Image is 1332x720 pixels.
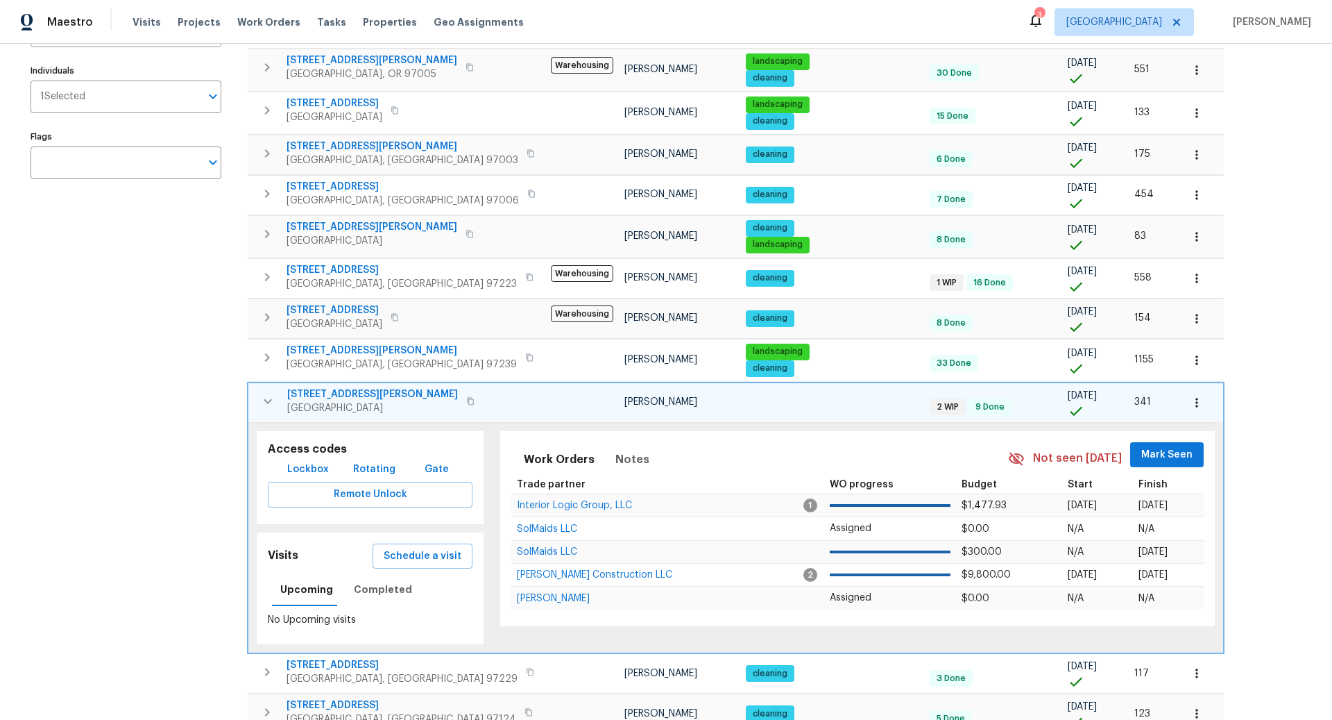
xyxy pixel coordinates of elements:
[517,594,590,603] a: [PERSON_NAME]
[1134,355,1154,365] span: 1155
[353,461,395,478] span: Rotating
[1068,225,1097,235] span: [DATE]
[624,231,697,241] span: [PERSON_NAME]
[747,668,793,680] span: cleaning
[931,67,977,79] span: 30 Done
[624,108,697,117] span: [PERSON_NAME]
[1141,446,1193,464] span: Mark Seen
[287,140,518,153] span: [STREET_ADDRESS][PERSON_NAME]
[931,194,971,206] span: 7 Done
[1068,101,1097,111] span: [DATE]
[268,482,472,508] button: Remote Unlock
[931,153,971,165] span: 6 Done
[615,450,649,469] span: Notes
[747,708,793,720] span: cleaning
[551,305,613,322] span: Warehousing
[40,91,85,103] span: 1 Selected
[747,99,808,110] span: landscaping
[624,273,697,283] span: [PERSON_NAME]
[1138,547,1168,557] span: [DATE]
[970,401,1010,413] span: 9 Done
[287,658,518,672] span: [STREET_ADDRESS]
[1068,391,1097,401] span: [DATE]
[1033,451,1122,467] span: Not seen [DATE]
[931,317,971,329] span: 8 Done
[268,442,472,457] h5: Access codes
[363,15,417,29] span: Properties
[420,461,454,478] span: Gate
[747,312,793,324] span: cleaning
[1068,58,1097,68] span: [DATE]
[968,277,1011,289] span: 16 Done
[279,486,461,503] span: Remote Unlock
[931,673,971,685] span: 3 Done
[747,149,793,160] span: cleaning
[287,234,457,248] span: [GEOGRAPHIC_DATA]
[287,263,517,277] span: [STREET_ADDRESS]
[747,362,793,374] span: cleaning
[287,67,457,81] span: [GEOGRAPHIC_DATA], OR 97005
[287,220,457,234] span: [STREET_ADDRESS][PERSON_NAME]
[287,153,518,167] span: [GEOGRAPHIC_DATA], [GEOGRAPHIC_DATA] 97003
[1134,273,1152,283] span: 558
[747,222,793,234] span: cleaning
[517,547,577,557] span: SolMaids LLC
[1068,349,1097,358] span: [DATE]
[624,65,697,74] span: [PERSON_NAME]
[287,401,458,415] span: [GEOGRAPHIC_DATA]
[747,72,793,84] span: cleaning
[1068,307,1097,317] span: [DATE]
[287,387,458,401] span: [STREET_ADDRESS][PERSON_NAME]
[931,277,962,289] span: 1 WIP
[962,547,1002,557] span: $300.00
[1068,662,1097,671] span: [DATE]
[287,277,517,291] span: [GEOGRAPHIC_DATA], [GEOGRAPHIC_DATA] 97223
[517,570,672,580] span: [PERSON_NAME] Construction LLC
[1130,442,1204,468] button: Mark Seen
[1068,702,1097,712] span: [DATE]
[287,344,517,358] span: [STREET_ADDRESS][PERSON_NAME]
[931,358,977,369] span: 33 Done
[803,499,817,512] span: 1
[624,190,697,199] span: [PERSON_NAME]
[747,56,808,67] span: landscaping
[931,401,964,413] span: 2 WIP
[354,581,412,598] span: Completed
[1068,183,1097,193] span: [DATE]
[747,346,808,358] span: landscaping
[1134,108,1150,117] span: 133
[517,501,632,510] span: Interior Logic Group, LLC
[1134,669,1149,678] span: 117
[747,189,793,201] span: cleaning
[517,548,577,556] a: SolMaids LLC
[517,524,577,534] span: SolMaids LLC
[1134,149,1150,159] span: 175
[434,15,524,29] span: Geo Assignments
[962,524,989,534] span: $0.00
[624,355,697,365] span: [PERSON_NAME]
[268,549,298,563] h5: Visits
[287,97,382,110] span: [STREET_ADDRESS]
[348,457,401,483] button: Rotating
[287,303,382,317] span: [STREET_ADDRESS]
[203,87,223,106] button: Open
[1066,15,1162,29] span: [GEOGRAPHIC_DATA]
[1138,501,1168,510] span: [DATE]
[178,15,221,29] span: Projects
[517,480,586,489] span: Trade partner
[317,17,346,27] span: Tasks
[803,568,817,582] span: 2
[287,194,519,208] span: [GEOGRAPHIC_DATA], [GEOGRAPHIC_DATA] 97006
[624,397,697,407] span: [PERSON_NAME]
[287,317,382,331] span: [GEOGRAPHIC_DATA]
[524,450,595,469] span: Work Orders
[517,525,577,533] a: SolMaids LLC
[747,239,808,251] span: landscaping
[1134,65,1150,74] span: 551
[1068,570,1097,580] span: [DATE]
[1068,501,1097,510] span: [DATE]
[287,461,329,478] span: Lockbox
[1134,709,1150,719] span: 123
[624,149,697,159] span: [PERSON_NAME]
[1227,15,1311,29] span: [PERSON_NAME]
